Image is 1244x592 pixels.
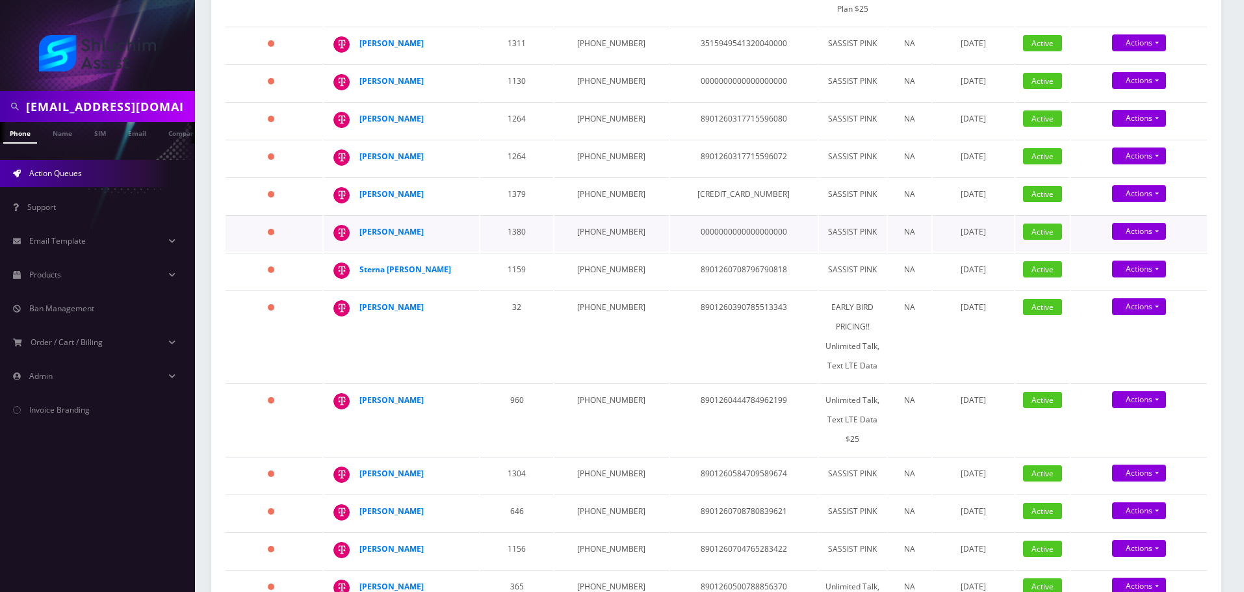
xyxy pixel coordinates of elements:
td: [DATE] [933,290,1014,382]
a: [PERSON_NAME] [359,151,424,162]
a: Actions [1112,148,1166,164]
div: NA [894,185,925,204]
a: [PERSON_NAME] [359,113,424,124]
td: 646 [480,495,553,531]
td: [DATE] [933,532,1014,569]
a: [PERSON_NAME] [359,581,424,592]
a: Actions [1112,34,1166,51]
a: Sterna [PERSON_NAME] [359,264,451,275]
img: Shluchim Assist [39,35,156,71]
td: 8901260317715596072 [670,140,818,176]
td: 8901260317715596080 [670,102,818,138]
span: Active [1023,299,1062,315]
span: Active [1023,110,1062,127]
a: Actions [1112,110,1166,127]
td: [DATE] [933,457,1014,493]
strong: [PERSON_NAME] [359,188,424,199]
div: NA [894,260,925,279]
span: Email Template [29,235,86,246]
div: NA [894,502,925,521]
strong: [PERSON_NAME] [359,506,424,517]
td: 1130 [480,64,553,101]
a: [PERSON_NAME] [359,75,424,86]
td: [PHONE_NUMBER] [554,383,668,456]
span: Ban Management [29,303,94,314]
td: [PHONE_NUMBER] [554,140,668,176]
td: [DATE] [933,140,1014,176]
td: 1264 [480,102,553,138]
td: SASSIST PINK [819,102,887,138]
td: 8901260708796790818 [670,253,818,289]
td: EARLY BIRD PRICING!! Unlimited Talk, Text LTE Data [819,290,887,382]
a: [PERSON_NAME] [359,543,424,554]
td: SASSIST PINK [819,253,887,289]
span: Invoice Branding [29,404,90,415]
td: 8901260444784962199 [670,383,818,456]
td: [PHONE_NUMBER] [554,457,668,493]
td: 1311 [480,27,553,63]
td: [PHONE_NUMBER] [554,27,668,63]
span: Order / Cart / Billing [31,337,103,348]
a: Actions [1112,540,1166,557]
a: Name [46,122,79,142]
td: 1379 [480,177,553,214]
a: [PERSON_NAME] [359,226,424,237]
td: [CREDIT_CARD_NUMBER] [670,177,818,214]
div: NA [894,298,925,317]
span: Active [1023,261,1062,277]
a: Actions [1112,261,1166,277]
td: [DATE] [933,102,1014,138]
td: [PHONE_NUMBER] [554,495,668,531]
a: Actions [1112,185,1166,202]
strong: [PERSON_NAME] [359,394,424,405]
a: Actions [1112,223,1166,240]
div: NA [894,539,925,559]
span: Active [1023,148,1062,164]
td: SASSIST PINK [819,215,887,251]
td: [PHONE_NUMBER] [554,253,668,289]
td: [DATE] [933,177,1014,214]
td: [PHONE_NUMBER] [554,102,668,138]
td: [DATE] [933,383,1014,456]
strong: [PERSON_NAME] [359,468,424,479]
div: NA [894,34,925,53]
td: 1156 [480,532,553,569]
div: NA [894,147,925,166]
td: [PHONE_NUMBER] [554,64,668,101]
td: [DATE] [933,215,1014,251]
a: Phone [3,122,37,144]
td: 1304 [480,457,553,493]
strong: [PERSON_NAME] [359,302,424,313]
td: 8901260584709589674 [670,457,818,493]
td: SASSIST PINK [819,532,887,569]
td: Unlimited Talk, Text LTE Data $25 [819,383,887,456]
td: SASSIST PINK [819,64,887,101]
a: Email [122,122,153,142]
td: [DATE] [933,495,1014,531]
a: SIM [88,122,112,142]
span: Admin [29,370,53,381]
a: Actions [1112,502,1166,519]
strong: [PERSON_NAME] [359,38,424,49]
span: Active [1023,224,1062,240]
span: Active [1023,392,1062,408]
td: [PHONE_NUMBER] [554,532,668,569]
input: Search in Company [26,94,192,119]
td: [DATE] [933,64,1014,101]
td: SASSIST PINK [819,177,887,214]
td: [PHONE_NUMBER] [554,290,668,382]
a: Company [162,122,205,142]
div: NA [894,71,925,91]
td: 8901260708780839621 [670,495,818,531]
td: [PHONE_NUMBER] [554,177,668,214]
td: 0000000000000000000 [670,64,818,101]
td: 32 [480,290,553,382]
span: Active [1023,503,1062,519]
span: Active [1023,73,1062,89]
